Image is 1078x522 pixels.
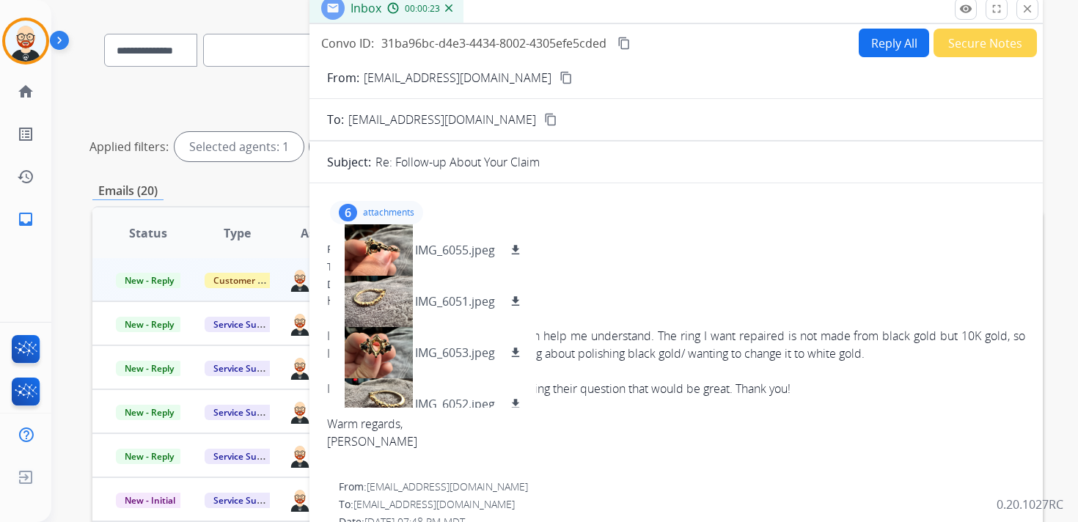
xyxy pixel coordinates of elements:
[327,153,371,171] p: Subject:
[339,479,1025,494] div: From:
[353,497,515,511] span: [EMAIL_ADDRESS][DOMAIN_NAME]
[415,395,495,413] p: IMG_6052.jpeg
[327,415,1025,433] div: Warm regards,
[116,317,183,332] span: New - Reply
[405,3,440,15] span: 00:00:23
[116,449,183,464] span: New - Reply
[116,405,183,420] span: New - Reply
[17,83,34,100] mat-icon: home
[327,111,344,128] p: To:
[17,210,34,228] mat-icon: inbox
[327,260,1025,274] div: To:
[288,311,312,336] img: agent-avatar
[997,496,1063,513] p: 0.20.1027RC
[509,397,522,411] mat-icon: download
[364,69,551,87] p: [EMAIL_ADDRESS][DOMAIN_NAME]
[934,29,1037,57] button: Secure Notes
[327,242,1025,257] div: From:
[617,37,631,50] mat-icon: content_copy
[327,380,1025,397] div: If you can help me understand by clarifying their question that would be great. Thank you!
[509,295,522,308] mat-icon: download
[205,273,300,288] span: Customer Support
[89,138,169,155] p: Applied filters:
[116,273,183,288] span: New - Reply
[363,207,414,218] p: attachments
[17,168,34,185] mat-icon: history
[288,443,312,468] img: agent-avatar
[959,2,972,15] mat-icon: remove_red_eye
[321,34,374,52] p: Convo ID:
[288,355,312,380] img: agent-avatar
[205,405,288,420] span: Service Support
[288,267,312,292] img: agent-avatar
[92,182,164,200] p: Emails (20)
[544,113,557,126] mat-icon: content_copy
[5,21,46,62] img: avatar
[17,125,34,143] mat-icon: list_alt
[175,132,304,161] div: Selected agents: 1
[327,277,1025,292] div: Date:
[224,224,251,242] span: Type
[116,493,184,508] span: New - Initial
[990,2,1003,15] mat-icon: fullscreen
[288,487,312,512] img: agent-avatar
[348,111,536,128] span: [EMAIL_ADDRESS][DOMAIN_NAME]
[509,243,522,257] mat-icon: download
[116,361,183,376] span: New - Reply
[205,493,288,508] span: Service Support
[339,497,1025,512] div: To:
[205,361,288,376] span: Service Support
[288,399,312,424] img: agent-avatar
[859,29,929,57] button: Reply All
[327,433,1025,450] div: [PERSON_NAME]
[205,317,288,332] span: Service Support
[129,224,167,242] span: Status
[367,479,528,493] span: [EMAIL_ADDRESS][DOMAIN_NAME]
[301,224,352,242] span: Assignee
[415,344,495,361] p: IMG_6053.jpeg
[381,35,606,51] span: 31ba96bc-d4e3-4434-8002-4305efe5cded
[375,153,540,171] p: Re: Follow-up About Your Claim
[560,71,573,84] mat-icon: content_copy
[509,346,522,359] mat-icon: download
[327,292,1025,309] div: Hello!
[205,449,288,464] span: Service Support
[327,327,1025,362] div: I’m a bit confused, but hopefully you can help me understand. The ring I want repaired is not mad...
[327,69,359,87] p: From:
[1021,2,1034,15] mat-icon: close
[415,293,495,310] p: IMG_6051.jpeg
[339,204,357,221] div: 6
[415,241,495,259] p: IMG_6055.jpeg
